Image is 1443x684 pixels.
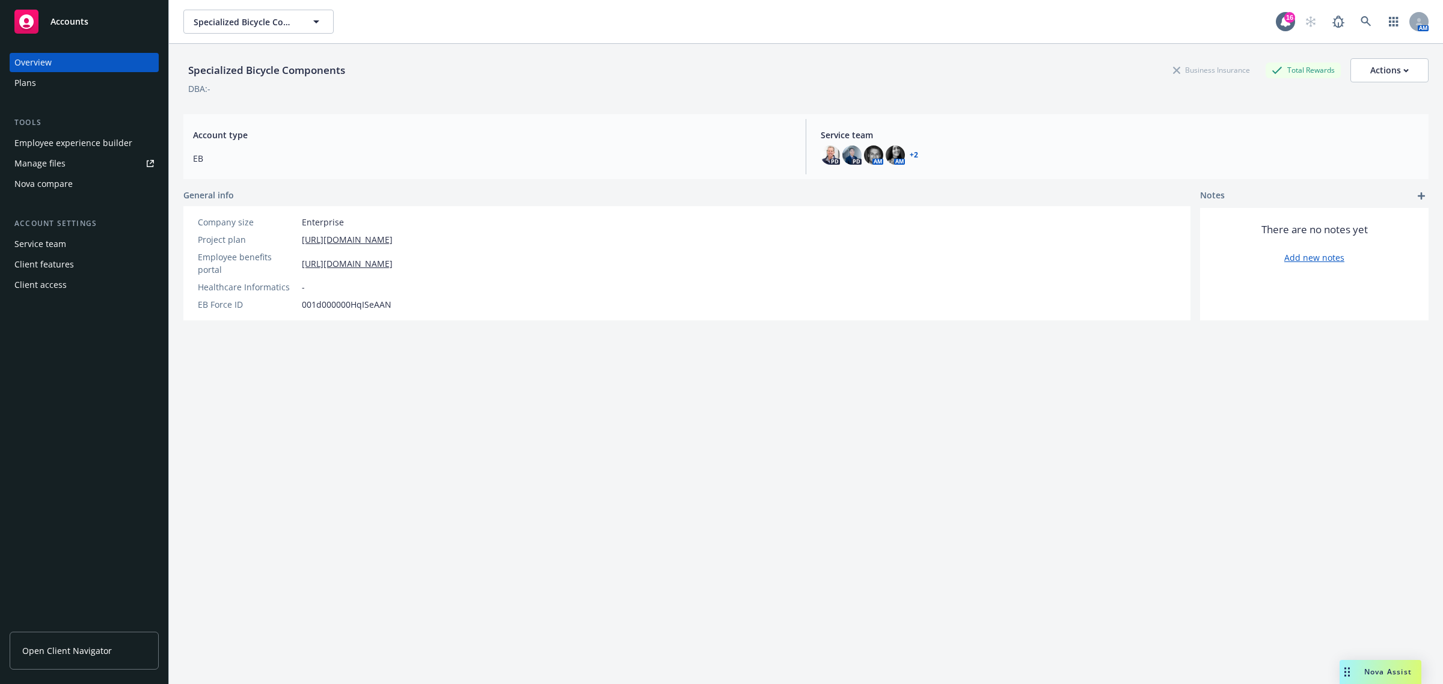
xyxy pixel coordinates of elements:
[10,5,159,38] a: Accounts
[1261,222,1368,237] span: There are no notes yet
[198,298,297,311] div: EB Force ID
[198,216,297,228] div: Company size
[886,145,905,165] img: photo
[1200,189,1225,203] span: Notes
[1167,63,1256,78] div: Business Insurance
[1382,10,1406,34] a: Switch app
[10,275,159,295] a: Client access
[183,10,334,34] button: Specialized Bicycle Components
[10,174,159,194] a: Nova compare
[10,154,159,173] a: Manage files
[1326,10,1350,34] a: Report a Bug
[14,275,67,295] div: Client access
[1370,59,1409,82] div: Actions
[1284,251,1344,264] a: Add new notes
[302,298,391,311] span: 001d000000HqISeAAN
[10,117,159,129] div: Tools
[1299,10,1323,34] a: Start snowing
[10,234,159,254] a: Service team
[193,129,791,141] span: Account type
[198,233,297,246] div: Project plan
[14,234,66,254] div: Service team
[302,281,305,293] span: -
[821,129,1419,141] span: Service team
[821,145,840,165] img: photo
[22,644,112,657] span: Open Client Navigator
[183,189,234,201] span: General info
[1350,58,1429,82] button: Actions
[14,154,66,173] div: Manage files
[1364,667,1412,677] span: Nova Assist
[842,145,862,165] img: photo
[188,82,210,95] div: DBA: -
[194,16,298,28] span: Specialized Bicycle Components
[302,233,393,246] a: [URL][DOMAIN_NAME]
[14,53,52,72] div: Overview
[10,53,159,72] a: Overview
[302,257,393,270] a: [URL][DOMAIN_NAME]
[1354,10,1378,34] a: Search
[198,251,297,276] div: Employee benefits portal
[14,133,132,153] div: Employee experience builder
[910,151,918,159] a: +2
[14,174,73,194] div: Nova compare
[183,63,350,78] div: Specialized Bicycle Components
[10,73,159,93] a: Plans
[302,216,344,228] span: Enterprise
[198,281,297,293] div: Healthcare Informatics
[10,255,159,274] a: Client features
[10,218,159,230] div: Account settings
[14,73,36,93] div: Plans
[1266,63,1341,78] div: Total Rewards
[51,17,88,26] span: Accounts
[193,152,791,165] span: EB
[1414,189,1429,203] a: add
[1284,12,1295,23] div: 16
[864,145,883,165] img: photo
[14,255,74,274] div: Client features
[10,133,159,153] a: Employee experience builder
[1340,660,1355,684] div: Drag to move
[1340,660,1421,684] button: Nova Assist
